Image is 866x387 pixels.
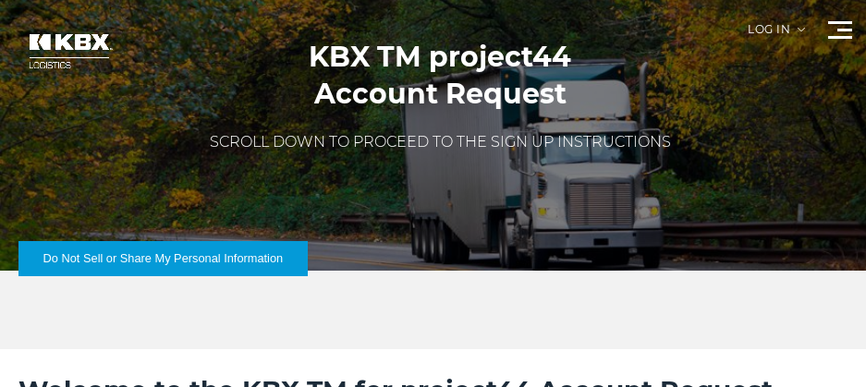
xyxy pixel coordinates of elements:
p: SCROLL DOWN TO PROCEED TO THE SIGN UP INSTRUCTIONS [210,131,671,153]
img: kbx logo [14,18,125,84]
img: arrow [798,28,805,31]
button: Do Not Sell or Share My Personal Information [18,241,308,276]
div: Log in [748,24,805,49]
h1: KBX TM project44 Account Request [210,39,671,113]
